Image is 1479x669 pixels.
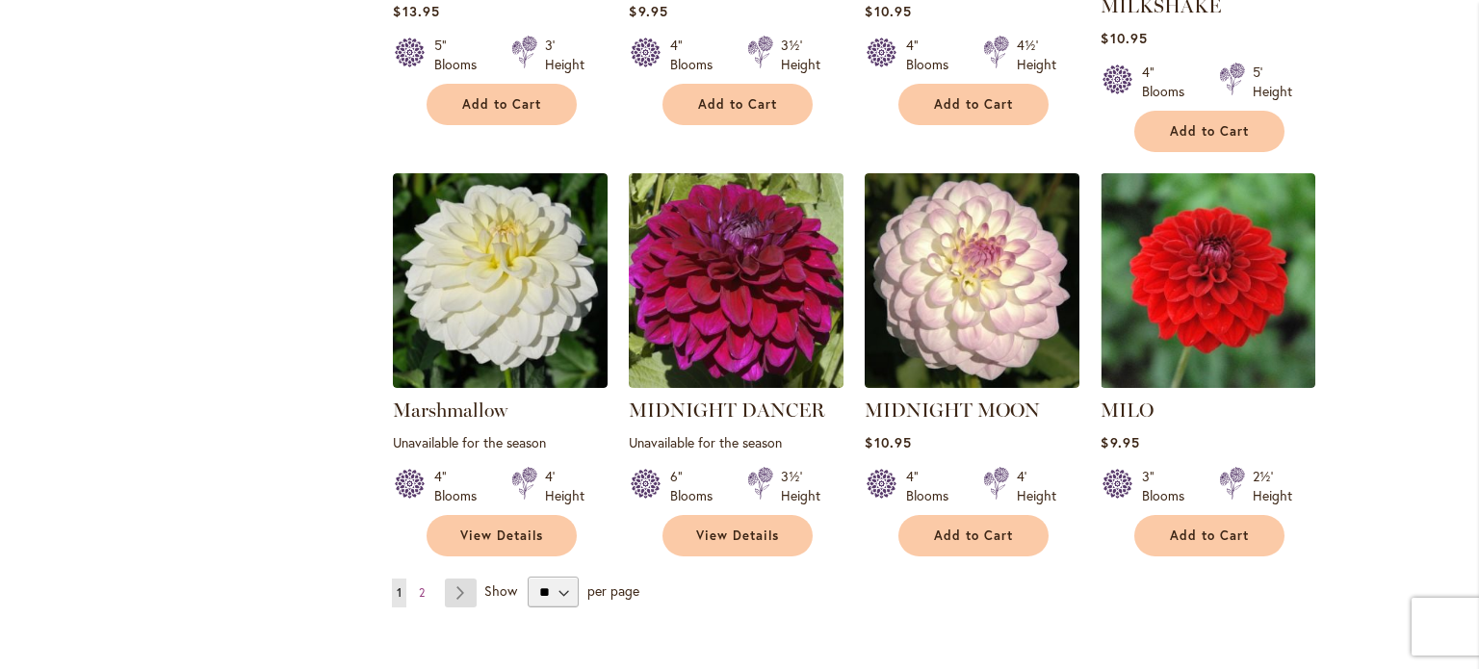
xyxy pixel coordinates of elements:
[393,2,439,20] span: $13.95
[393,173,608,388] img: Marshmallow
[545,36,584,74] div: 3' Height
[427,84,577,125] button: Add to Cart
[629,373,843,392] a: Midnight Dancer
[1142,63,1196,101] div: 4" Blooms
[545,467,584,505] div: 4' Height
[484,581,517,600] span: Show
[393,433,608,451] p: Unavailable for the season
[434,36,488,74] div: 5" Blooms
[1101,173,1315,388] img: MILO
[865,433,911,451] span: $10.95
[1253,63,1292,101] div: 5' Height
[1134,111,1284,152] button: Add to Cart
[397,585,402,600] span: 1
[629,2,667,20] span: $9.95
[1134,515,1284,556] button: Add to Cart
[934,96,1013,113] span: Add to Cart
[414,579,429,607] a: 2
[898,84,1049,125] button: Add to Cart
[781,36,820,74] div: 3½' Height
[696,527,779,544] span: View Details
[865,2,911,20] span: $10.95
[1253,467,1292,505] div: 2½' Height
[587,581,639,600] span: per page
[434,467,488,505] div: 4" Blooms
[1170,527,1249,544] span: Add to Cart
[419,585,425,600] span: 2
[865,373,1079,392] a: MIDNIGHT MOON
[865,399,1040,422] a: MIDNIGHT MOON
[670,467,724,505] div: 6" Blooms
[1017,467,1056,505] div: 4' Height
[898,515,1049,556] button: Add to Cart
[698,96,777,113] span: Add to Cart
[460,527,543,544] span: View Details
[906,36,960,74] div: 4" Blooms
[462,96,541,113] span: Add to Cart
[662,84,813,125] button: Add to Cart
[629,399,825,422] a: MIDNIGHT DANCER
[1101,373,1315,392] a: MILO
[662,515,813,556] a: View Details
[629,433,843,451] p: Unavailable for the season
[393,399,507,422] a: Marshmallow
[1017,36,1056,74] div: 4½' Height
[865,173,1079,388] img: MIDNIGHT MOON
[934,527,1013,544] span: Add to Cart
[393,373,608,392] a: Marshmallow
[629,173,843,388] img: Midnight Dancer
[14,601,68,655] iframe: Launch Accessibility Center
[906,467,960,505] div: 4" Blooms
[1101,29,1147,47] span: $10.95
[781,467,820,505] div: 3½' Height
[1170,123,1249,140] span: Add to Cart
[1101,433,1139,451] span: $9.95
[670,36,724,74] div: 4" Blooms
[1101,399,1154,422] a: MILO
[1142,467,1196,505] div: 3" Blooms
[427,515,577,556] a: View Details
